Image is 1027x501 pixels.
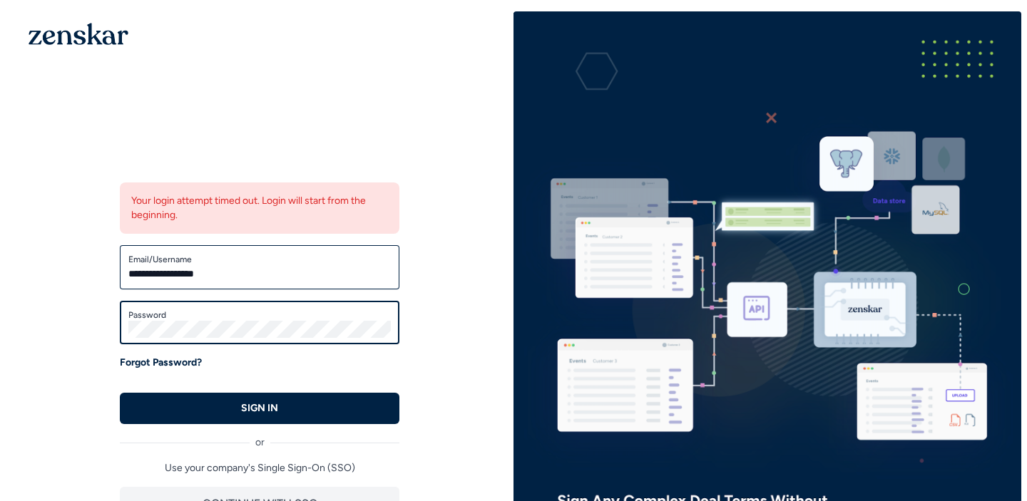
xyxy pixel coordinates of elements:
[120,461,399,475] p: Use your company's Single Sign-On (SSO)
[120,356,202,370] a: Forgot Password?
[241,401,278,415] p: SIGN IN
[120,424,399,450] div: or
[29,23,128,45] img: 1OGAJ2xQqyY4LXKgY66KYq0eOWRCkrZdAb3gUhuVAqdWPZE9SRJmCz+oDMSn4zDLXe31Ii730ItAGKgCKgCCgCikA4Av8PJUP...
[128,309,391,321] label: Password
[128,254,391,265] label: Email/Username
[120,182,399,234] div: Your login attempt timed out. Login will start from the beginning.
[120,393,399,424] button: SIGN IN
